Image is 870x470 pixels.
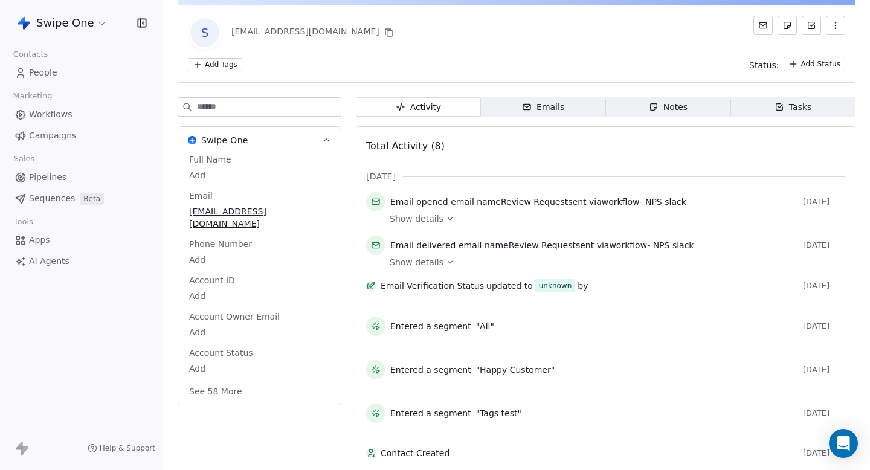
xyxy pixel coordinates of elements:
span: email name sent via workflow - [390,196,686,208]
span: Add [189,169,330,181]
span: Add [189,254,330,266]
span: Review Request [509,240,576,250]
span: NPS slack [645,197,686,207]
span: "All" [476,320,494,332]
span: by [578,280,588,292]
span: Email delivered [390,240,456,250]
div: Swipe OneSwipe One [178,153,341,405]
button: Swipe One [14,13,109,33]
button: Swipe OneSwipe One [178,127,341,153]
span: Show details [390,213,443,225]
img: Swipe%20One%20Logo%201-1.svg [17,16,31,30]
div: unknown [539,280,572,292]
span: [DATE] [803,240,845,250]
span: Account Owner Email [187,311,282,323]
img: Swipe One [188,136,196,144]
span: Show details [390,256,443,268]
button: Add Tags [188,58,242,71]
span: Swipe One [201,134,248,146]
a: Help & Support [88,443,155,453]
span: Sequences [29,192,75,205]
span: Apps [29,234,50,246]
span: Email Verification Status [381,280,484,292]
a: Campaigns [10,126,153,146]
span: Add [189,326,330,338]
span: S [190,18,219,47]
span: Review Request [501,197,568,207]
button: See 58 More [182,381,250,402]
div: Open Intercom Messenger [829,429,858,458]
span: Beta [80,193,104,205]
div: Emails [522,101,564,114]
a: AI Agents [10,251,153,271]
a: SequencesBeta [10,188,153,208]
span: Status: [749,59,779,71]
span: People [29,66,57,79]
div: Tasks [775,101,812,114]
span: NPS slack [653,240,694,250]
span: Add [189,362,330,375]
span: Help & Support [100,443,155,453]
span: Tools [8,213,38,231]
span: Workflows [29,108,72,121]
span: [EMAIL_ADDRESS][DOMAIN_NAME] [189,205,330,230]
span: [DATE] [803,448,845,458]
span: Swipe One [36,15,94,31]
span: AI Agents [29,255,69,268]
span: Campaigns [29,129,76,142]
span: Contact Created [381,447,798,459]
a: Workflows [10,105,153,124]
span: Pipelines [29,171,66,184]
span: [DATE] [366,170,396,182]
div: [EMAIL_ADDRESS][DOMAIN_NAME] [231,25,396,40]
span: "Happy Customer" [476,364,555,376]
span: [DATE] [803,365,845,375]
span: Entered a segment [390,320,471,332]
span: Account Status [187,347,256,359]
span: Total Activity (8) [366,140,445,152]
span: [DATE] [803,321,845,331]
span: [DATE] [803,408,845,418]
span: Add [189,290,330,302]
span: Marketing [8,87,57,105]
span: Email opened [390,197,448,207]
span: [DATE] [803,281,845,291]
button: Add Status [784,57,845,71]
span: Sales [8,150,40,168]
a: Show details [390,256,837,268]
span: Email [187,190,215,202]
span: Entered a segment [390,407,471,419]
span: Full Name [187,153,234,166]
a: Pipelines [10,167,153,187]
span: [DATE] [803,197,845,207]
span: Phone Number [187,238,254,250]
span: Contacts [8,45,53,63]
a: People [10,63,153,83]
a: Apps [10,230,153,250]
span: updated to [486,280,533,292]
div: Notes [649,101,688,114]
span: "Tags test" [476,407,521,419]
span: Entered a segment [390,364,471,376]
a: Show details [390,213,837,225]
span: Account ID [187,274,237,286]
span: email name sent via workflow - [390,239,694,251]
